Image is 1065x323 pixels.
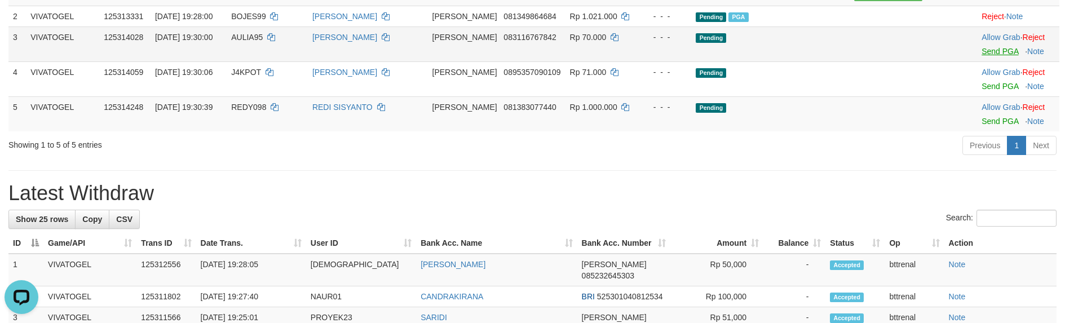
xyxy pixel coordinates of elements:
[962,136,1007,155] a: Previous
[763,233,825,254] th: Balance: activate to sort column ascending
[1023,68,1045,77] a: Reject
[43,233,136,254] th: Game/API: activate to sort column ascending
[416,233,577,254] th: Bank Acc. Name: activate to sort column ascending
[196,286,306,307] td: [DATE] 19:27:40
[885,254,944,286] td: bttrenal
[570,68,607,77] span: Rp 71.000
[1027,117,1044,126] a: Note
[503,33,556,42] span: Copy 083116767842 to clipboard
[43,286,136,307] td: VIVATOGEL
[763,254,825,286] td: -
[977,61,1059,96] td: ·
[696,33,726,43] span: Pending
[8,210,76,229] a: Show 25 rows
[155,12,213,21] span: [DATE] 19:28:00
[696,12,726,22] span: Pending
[312,68,377,77] a: [PERSON_NAME]
[982,33,1020,42] a: Allow Grab
[5,5,38,38] button: Open LiveChat chat widget
[582,271,634,280] span: Copy 085232645303 to clipboard
[8,96,26,131] td: 5
[421,260,485,269] a: [PERSON_NAME]
[421,313,447,322] a: SARIDI
[642,32,687,43] div: - - -
[642,67,687,78] div: - - -
[1023,33,1045,42] a: Reject
[830,260,864,270] span: Accepted
[196,254,306,286] td: [DATE] 19:28:05
[570,103,617,112] span: Rp 1.000.000
[642,101,687,113] div: - - -
[949,292,966,301] a: Note
[104,68,143,77] span: 125314059
[885,286,944,307] td: bttrenal
[82,215,102,224] span: Copy
[949,313,966,322] a: Note
[977,26,1059,61] td: ·
[977,6,1059,26] td: ·
[26,61,99,96] td: VIVATOGEL
[8,254,43,286] td: 1
[670,286,763,307] td: Rp 100,000
[728,12,748,22] span: PGA
[432,33,497,42] span: [PERSON_NAME]
[503,68,560,77] span: Copy 0895357090109 to clipboard
[982,33,1022,42] span: ·
[104,103,143,112] span: 125314248
[8,6,26,26] td: 2
[982,117,1018,126] a: Send PGA
[763,286,825,307] td: -
[109,210,140,229] a: CSV
[432,103,497,112] span: [PERSON_NAME]
[670,254,763,286] td: Rp 50,000
[982,103,1022,112] span: ·
[582,313,647,322] span: [PERSON_NAME]
[982,68,1020,77] a: Allow Grab
[432,68,497,77] span: [PERSON_NAME]
[949,260,966,269] a: Note
[830,293,864,302] span: Accepted
[577,233,670,254] th: Bank Acc. Number: activate to sort column ascending
[312,33,377,42] a: [PERSON_NAME]
[231,12,266,21] span: BOJES99
[104,33,143,42] span: 125314028
[582,260,647,269] span: [PERSON_NAME]
[231,68,261,77] span: J4KPOT
[75,210,109,229] a: Copy
[944,233,1057,254] th: Action
[825,233,885,254] th: Status: activate to sort column ascending
[116,215,132,224] span: CSV
[26,26,99,61] td: VIVATOGEL
[231,33,263,42] span: AULIA95
[136,286,196,307] td: 125311802
[8,182,1057,205] h1: Latest Withdraw
[312,12,377,21] a: [PERSON_NAME]
[570,12,617,21] span: Rp 1.021.000
[312,103,373,112] a: REDI SISYANTO
[196,233,306,254] th: Date Trans.: activate to sort column ascending
[26,96,99,131] td: VIVATOGEL
[982,82,1018,91] a: Send PGA
[1026,136,1057,155] a: Next
[16,215,68,224] span: Show 25 rows
[597,292,663,301] span: Copy 525301040812534 to clipboard
[231,103,266,112] span: REDY098
[306,233,416,254] th: User ID: activate to sort column ascending
[982,68,1022,77] span: ·
[570,33,607,42] span: Rp 70.000
[977,96,1059,131] td: ·
[670,233,763,254] th: Amount: activate to sort column ascending
[982,103,1020,112] a: Allow Grab
[1006,12,1023,21] a: Note
[155,68,213,77] span: [DATE] 19:30:06
[503,103,556,112] span: Copy 081383077440 to clipboard
[8,233,43,254] th: ID: activate to sort column descending
[830,313,864,323] span: Accepted
[582,292,595,301] span: BRI
[885,233,944,254] th: Op: activate to sort column ascending
[642,11,687,22] div: - - -
[982,12,1004,21] a: Reject
[432,12,497,21] span: [PERSON_NAME]
[8,26,26,61] td: 3
[946,210,1057,227] label: Search:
